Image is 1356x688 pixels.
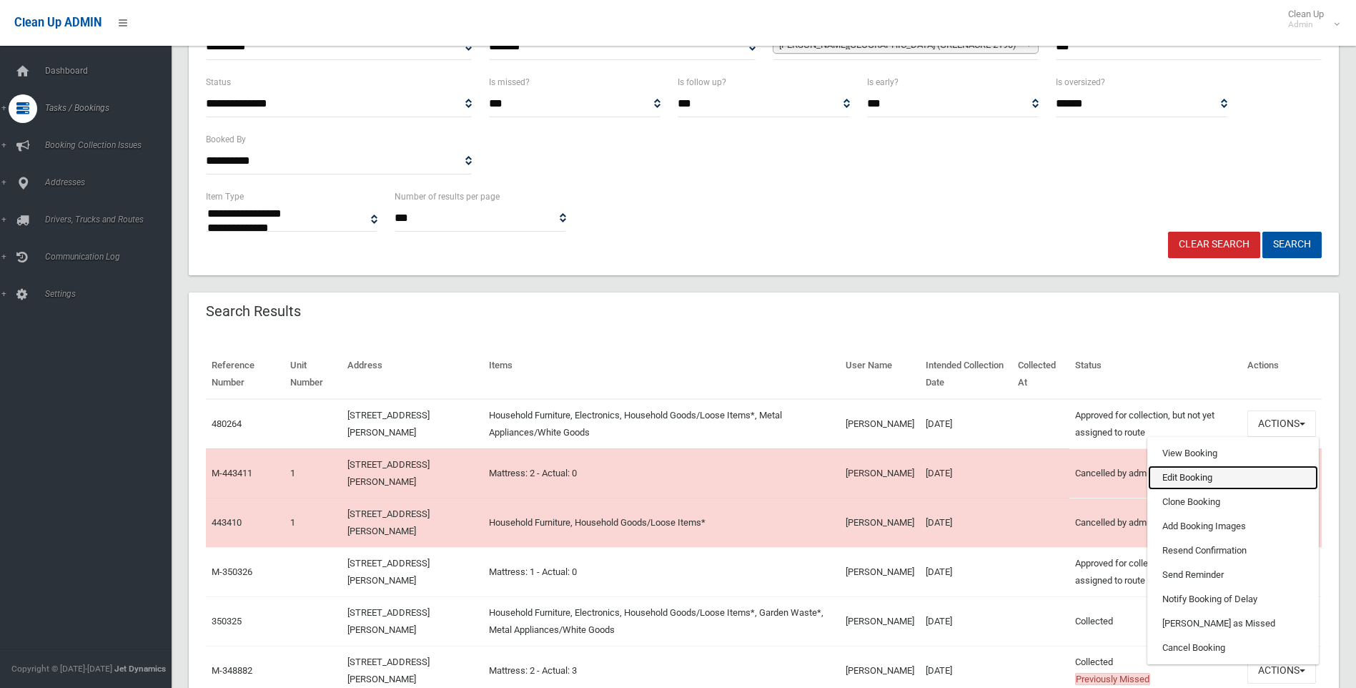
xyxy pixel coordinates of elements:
td: [PERSON_NAME] [840,498,920,547]
small: Admin [1288,19,1324,30]
td: Household Furniture, Household Goods/Loose Items* [483,498,839,547]
span: Clean Up [1281,9,1338,30]
label: Item Type [206,189,244,205]
span: Addresses [41,177,182,187]
td: Mattress: 2 - Actual: 0 [483,448,839,498]
a: Cancel Booking [1148,636,1318,660]
span: Previously Missed [1075,673,1150,685]
a: 480264 [212,418,242,429]
td: 1 [284,498,342,547]
button: Actions [1247,657,1316,684]
a: M-443411 [212,468,252,478]
a: 443410 [212,517,242,528]
a: M-350326 [212,566,252,577]
span: Dashboard [41,66,182,76]
strong: Jet Dynamics [114,664,166,674]
th: Unit Number [284,350,342,399]
span: Copyright © [DATE]-[DATE] [11,664,112,674]
td: Mattress: 1 - Actual: 0 [483,547,839,596]
span: Drivers, Trucks and Routes [41,215,182,225]
header: Search Results [189,298,318,325]
a: [STREET_ADDRESS][PERSON_NAME] [347,558,430,586]
a: Add Booking Images [1148,514,1318,539]
span: Settings [41,289,182,299]
a: Send Reminder [1148,563,1318,587]
label: Is early? [867,74,899,90]
span: Tasks / Bookings [41,103,182,113]
a: 350325 [212,616,242,626]
label: Is oversized? [1056,74,1105,90]
td: Collected [1069,596,1242,646]
span: Booking Collection Issues [41,140,182,150]
label: Status [206,74,231,90]
th: Intended Collection Date [920,350,1012,399]
td: 1 [284,448,342,498]
th: Actions [1242,350,1322,399]
label: Number of results per page [395,189,500,205]
a: Notify Booking of Delay [1148,587,1318,611]
a: [STREET_ADDRESS][PERSON_NAME] [347,410,430,438]
td: [DATE] [920,498,1012,547]
button: Actions [1247,411,1316,437]
th: Reference Number [206,350,284,399]
td: [DATE] [920,596,1012,646]
td: [PERSON_NAME] [840,399,920,449]
td: [DATE] [920,547,1012,596]
a: [STREET_ADDRESS][PERSON_NAME] [347,657,430,684]
a: Clone Booking [1148,490,1318,514]
a: Clear Search [1168,232,1260,258]
span: Communication Log [41,252,182,262]
a: Resend Confirmation [1148,539,1318,563]
td: Cancelled by admin before cutoff [1069,448,1242,498]
td: [PERSON_NAME] [840,547,920,596]
a: Edit Booking [1148,466,1318,490]
td: [PERSON_NAME] [840,596,920,646]
td: [DATE] [920,399,1012,449]
span: Clean Up ADMIN [14,16,102,29]
th: Items [483,350,839,399]
td: Household Furniture, Electronics, Household Goods/Loose Items*, Garden Waste*, Metal Appliances/W... [483,596,839,646]
th: Status [1069,350,1242,399]
a: [PERSON_NAME] as Missed [1148,611,1318,636]
td: [DATE] [920,448,1012,498]
td: [PERSON_NAME] [840,448,920,498]
th: Collected At [1012,350,1069,399]
a: M-348882 [212,665,252,676]
label: Booked By [206,132,246,147]
a: [STREET_ADDRESS][PERSON_NAME] [347,607,430,635]
label: Is follow up? [678,74,726,90]
th: Address [342,350,483,399]
th: User Name [840,350,920,399]
label: Is missed? [489,74,530,90]
a: [STREET_ADDRESS][PERSON_NAME] [347,459,430,487]
td: Approved for collection, but not yet assigned to route [1069,547,1242,596]
a: View Booking [1148,441,1318,466]
td: Approved for collection, but not yet assigned to route [1069,399,1242,449]
button: Search [1262,232,1322,258]
td: Household Furniture, Electronics, Household Goods/Loose Items*, Metal Appliances/White Goods [483,399,839,449]
td: Cancelled by admin before cutoff [1069,498,1242,547]
a: [STREET_ADDRESS][PERSON_NAME] [347,508,430,536]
